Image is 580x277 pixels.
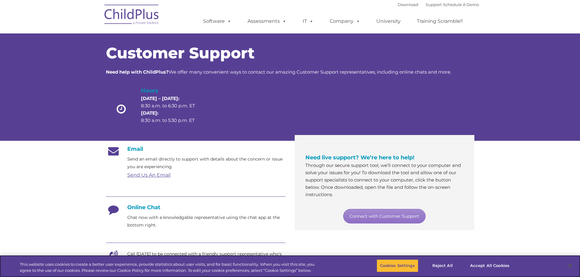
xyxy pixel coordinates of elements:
h4: Email [106,146,286,152]
span: Need live support? We’re here to help! [305,154,414,161]
p: Call [DATE] to be connected with a friendly support representative who's eager to help. [127,250,286,265]
font: | [398,2,479,7]
p: Through our secure support tool, we’ll connect to your computer and solve your issues for you! To... [305,162,464,198]
a: Training Scramble!! [411,15,469,27]
a: IT [297,15,320,27]
a: University [370,15,407,27]
button: Reject All [424,259,462,272]
a: Download [398,2,418,7]
strong: Need help with ChildPlus? [106,69,169,75]
strong: [DATE] – [DATE]: [141,95,179,101]
a: Support [426,2,442,7]
h4: Online Chat [106,204,286,211]
p: 8:30 a.m. to 6:30 p.m. ET 8:30 a.m. to 5:30 p.m. ET [141,95,206,124]
p: Send an email directly to support with details about the concern or issue you are experiencing. [127,155,286,171]
a: Send Us An Email [127,172,170,178]
a: Schedule A Demo [443,2,479,7]
img: ChildPlus by Procare Solutions [101,0,162,31]
a: Software [197,15,237,27]
button: Close [564,259,577,272]
p: Chat now with a knowledgable representative using the chat app at the bottom right. [127,214,286,229]
span: Customer Support [106,44,255,62]
h4: Hours [141,86,206,95]
button: Cookies Settings [377,259,418,272]
span: We offer many convenient ways to contact our amazing Customer Support representatives, including ... [106,69,451,75]
strong: [DATE]: [141,110,158,116]
a: Assessments [241,15,293,27]
div: This website uses cookies to create a better user experience, provide statistics about user visit... [20,261,319,273]
a: Company [324,15,366,27]
a: Connect with Customer Support [343,209,426,223]
button: Accept All Cookies [467,259,513,272]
